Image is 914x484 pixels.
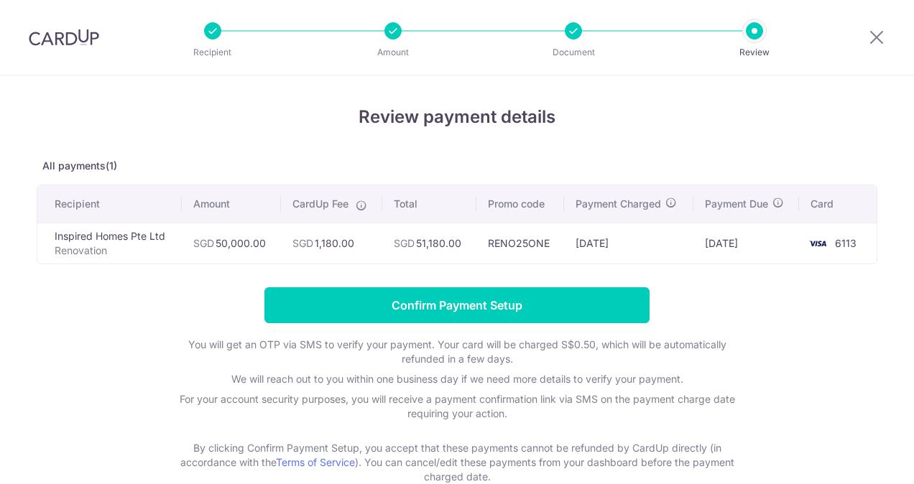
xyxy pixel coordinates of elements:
p: You will get an OTP via SMS to verify your payment. Your card will be charged S$0.50, which will ... [170,338,744,366]
span: Payment Due [705,197,768,211]
td: 1,180.00 [281,223,382,264]
p: For your account security purposes, you will receive a payment confirmation link via SMS on the p... [170,392,744,435]
td: Inspired Homes Pte Ltd [37,223,182,264]
p: We will reach out to you within one business day if we need more details to verify your payment. [170,372,744,386]
span: SGD [292,237,313,249]
iframe: Opens a widget where you can find more information [822,441,900,477]
p: Recipient [160,45,266,60]
th: Card [799,185,877,223]
span: CardUp Fee [292,197,348,211]
a: Terms of Service [276,456,355,468]
p: Document [520,45,627,60]
p: Review [701,45,808,60]
td: 50,000.00 [182,223,281,264]
span: 6113 [835,237,857,249]
span: SGD [394,237,415,249]
td: [DATE] [564,223,693,264]
h4: Review payment details [37,104,877,130]
img: <span class="translation_missing" title="translation missing: en.account_steps.new_confirm_form.b... [803,235,832,252]
td: 51,180.00 [382,223,476,264]
td: [DATE] [693,223,799,264]
th: Recipient [37,185,182,223]
th: Amount [182,185,281,223]
input: Confirm Payment Setup [264,287,650,323]
p: Renovation [55,243,170,258]
span: SGD [193,237,214,249]
p: Amount [340,45,446,60]
img: CardUp [29,29,99,46]
p: By clicking Confirm Payment Setup, you accept that these payments cannot be refunded by CardUp di... [170,441,744,484]
th: Total [382,185,476,223]
span: Payment Charged [576,197,661,211]
p: All payments(1) [37,159,877,173]
th: Promo code [476,185,564,223]
td: RENO25ONE [476,223,564,264]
